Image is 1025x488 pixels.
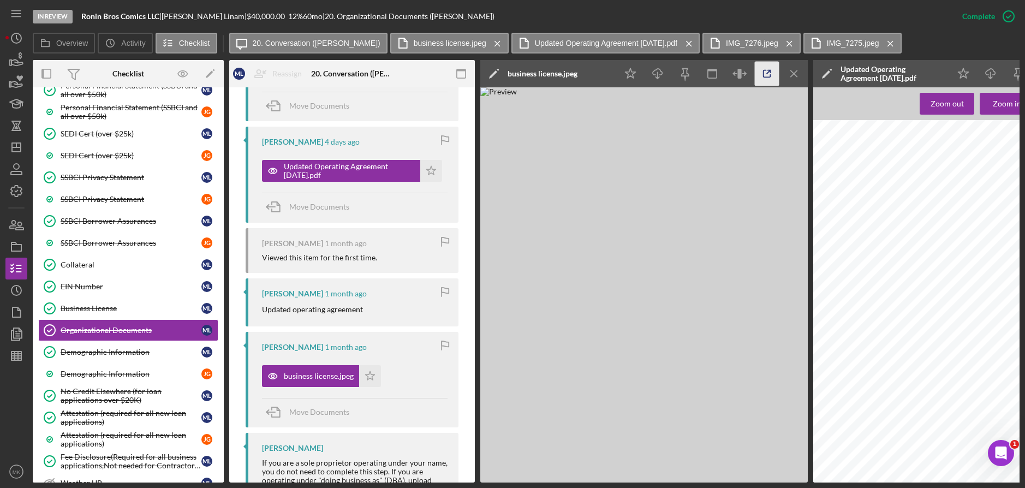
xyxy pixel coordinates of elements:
[931,93,964,115] div: Zoom out
[233,68,245,80] div: M L
[390,33,509,53] button: business license.jpeg
[38,363,218,385] a: Demographic InformationJG
[480,87,808,483] img: Preview
[262,193,360,221] button: Move Documents
[201,194,212,205] div: J G
[61,453,201,470] div: Fee Disclosure(Required for all business applications,Not needed for Contractor loans)
[38,297,218,319] a: Business LicenseML
[841,65,944,82] div: Updated Operating Agreement [DATE].pdf
[951,5,1020,27] button: Complete
[288,12,303,21] div: 12 %
[81,11,159,21] b: Ronin Bros Comics LLC
[112,69,144,78] div: Checklist
[61,326,201,335] div: Organizational Documents
[61,151,201,160] div: SEDI Cert (over $25k)
[228,63,313,85] button: MLReassign
[253,39,380,47] label: 20. Conversation ([PERSON_NAME])
[56,39,88,47] label: Overview
[325,289,367,298] time: 2025-07-23 16:03
[323,12,494,21] div: | 20. Organizational Documents ([PERSON_NAME])
[201,390,212,401] div: M L
[179,39,210,47] label: Checklist
[33,33,95,53] button: Overview
[38,254,218,276] a: CollateralML
[262,444,323,453] div: [PERSON_NAME]
[262,253,377,262] div: Viewed this item for the first time.
[38,166,218,188] a: SSBCI Privacy StatementML
[262,303,363,316] p: Updated operating agreement
[201,172,212,183] div: M L
[61,260,201,269] div: Collateral
[201,434,212,445] div: J G
[201,325,212,336] div: M L
[262,343,323,352] div: [PERSON_NAME]
[61,370,201,378] div: Demographic Information
[201,216,212,227] div: M L
[311,69,393,78] div: 20. Conversation ([PERSON_NAME])
[284,162,415,180] div: Updated Operating Agreement [DATE].pdf
[61,348,201,356] div: Demographic Information
[262,160,442,182] button: Updated Operating Agreement [DATE].pdf
[38,232,218,254] a: SSBCI Borrower AssurancesJG
[272,63,302,85] div: Reassign
[61,282,201,291] div: EIN Number
[61,239,201,247] div: SSBCI Borrower Assurances
[201,347,212,358] div: M L
[61,103,201,121] div: Personal Financial Statement (SSBCI and all over $50k)
[726,39,778,47] label: IMG_7276.jpeg
[262,239,323,248] div: [PERSON_NAME]
[289,407,349,416] span: Move Documents
[962,5,995,27] div: Complete
[303,12,323,21] div: 60 mo
[920,93,974,115] button: Zoom out
[247,12,288,21] div: $40,000.00
[61,195,201,204] div: SSBCI Privacy Statement
[98,33,152,53] button: Activity
[827,39,879,47] label: IMG_7275.jpeg
[38,188,218,210] a: SSBCI Privacy StatementJG
[325,343,367,352] time: 2025-07-23 16:03
[201,368,212,379] div: J G
[284,372,354,380] div: business license.jpeg
[162,12,247,21] div: [PERSON_NAME] Linam |
[993,93,1021,115] div: Zoom in
[121,39,145,47] label: Activity
[535,39,677,47] label: Updated Operating Agreement [DATE].pdf
[325,239,367,248] time: 2025-07-23 16:07
[289,202,349,211] span: Move Documents
[38,276,218,297] a: EIN NumberML
[38,145,218,166] a: SEDI Cert (over $25k)JG
[61,431,201,448] div: Attestation (required for all new loan applications)
[325,138,360,146] time: 2025-08-25 14:41
[38,450,218,472] a: Fee Disclosure(Required for all business applications,Not needed for Contractor loans)ML
[229,33,388,53] button: 20. Conversation ([PERSON_NAME])
[201,150,212,161] div: J G
[262,138,323,146] div: [PERSON_NAME]
[13,469,21,475] text: MK
[33,10,73,23] div: In Review
[5,461,27,483] button: MK
[262,289,323,298] div: [PERSON_NAME]
[81,12,162,21] div: |
[38,123,218,145] a: SEDI Cert (over $25k)ML
[201,412,212,423] div: M L
[201,259,212,270] div: M L
[38,407,218,429] a: Attestation (required for all new loan applications)ML
[201,128,212,139] div: M L
[61,479,201,487] div: Weather UP
[61,387,201,404] div: No Credit Elsewhere (for loan applications over $20K)
[201,281,212,292] div: M L
[414,39,486,47] label: business license.jpeg
[201,456,212,467] div: M L
[702,33,801,53] button: IMG_7276.jpeg
[803,33,902,53] button: IMG_7275.jpeg
[201,106,212,117] div: J G
[262,92,360,120] button: Move Documents
[38,210,218,232] a: SSBCI Borrower AssurancesML
[262,365,381,387] button: business license.jpeg
[61,129,201,138] div: SEDI Cert (over $25k)
[38,79,218,101] a: Personal Financial Statement (SSBCI and all over $50k)ML
[61,304,201,313] div: Business License
[201,237,212,248] div: J G
[201,303,212,314] div: M L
